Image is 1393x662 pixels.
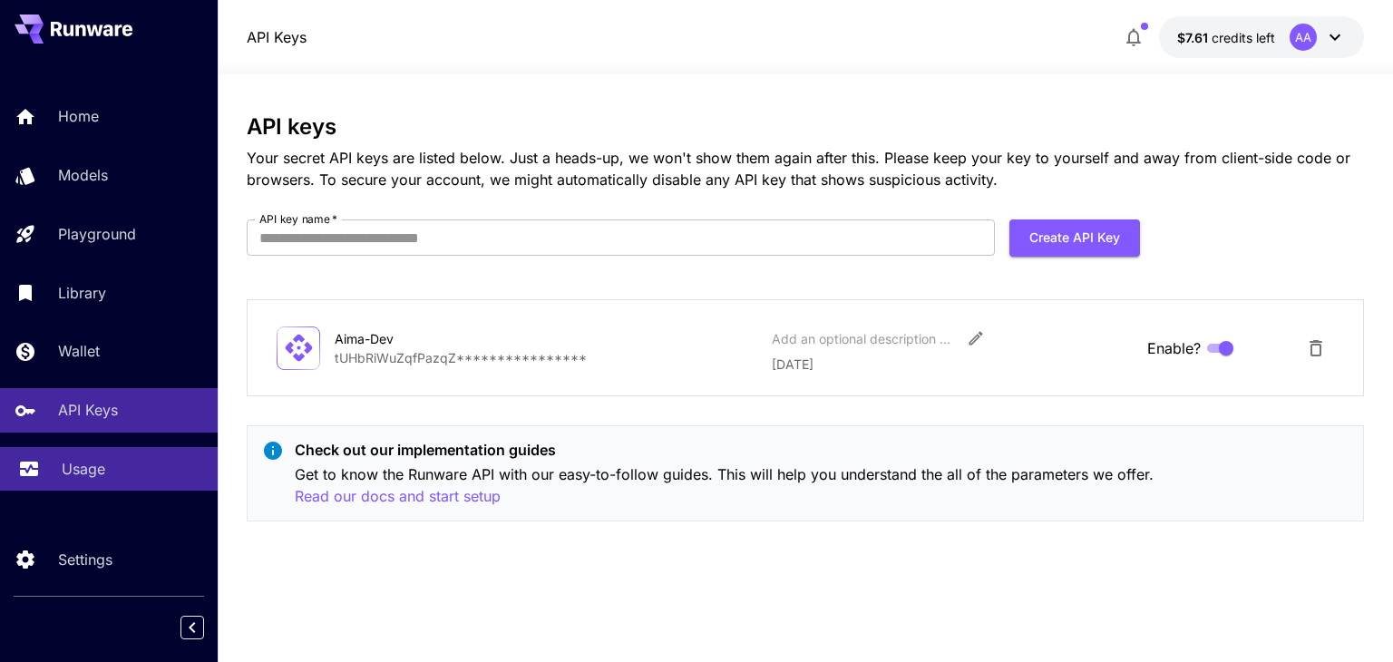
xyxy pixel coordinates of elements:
[295,463,1348,508] p: Get to know the Runware API with our easy-to-follow guides. This will help you understand the all...
[58,399,118,421] p: API Keys
[1147,337,1201,359] span: Enable?
[1298,330,1334,366] button: Delete API Key
[180,616,204,639] button: Collapse sidebar
[960,322,992,355] button: Edit
[58,105,99,127] p: Home
[194,611,218,644] div: Collapse sidebar
[259,211,337,227] label: API key name
[1212,30,1275,45] span: credits left
[247,114,1363,140] h3: API keys
[772,329,953,348] div: Add an optional description or comment
[247,147,1363,190] p: Your secret API keys are listed below. Just a heads-up, we won't show them again after this. Plea...
[1177,30,1212,45] span: $7.61
[1009,219,1140,257] button: Create API Key
[58,282,106,304] p: Library
[772,355,1132,374] p: [DATE]
[1159,16,1364,58] button: $7.61168AA
[58,549,112,570] p: Settings
[247,26,307,48] nav: breadcrumb
[58,164,108,186] p: Models
[295,439,1348,461] p: Check out our implementation guides
[58,223,136,245] p: Playground
[335,329,516,348] div: Aima-Dev
[295,485,501,508] button: Read our docs and start setup
[62,458,105,480] p: Usage
[1290,24,1317,51] div: AA
[1177,28,1275,47] div: $7.61168
[247,26,307,48] a: API Keys
[58,340,100,362] p: Wallet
